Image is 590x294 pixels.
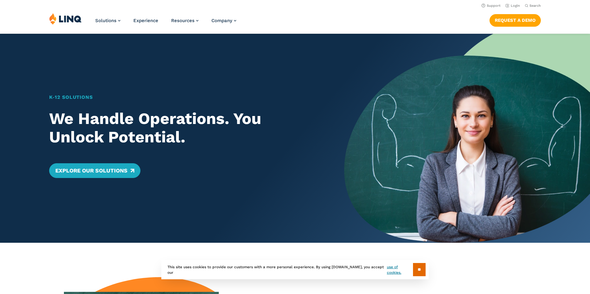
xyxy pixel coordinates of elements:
[95,18,120,23] a: Solutions
[49,163,140,178] a: Explore Our Solutions
[505,4,520,8] a: Login
[49,13,82,25] img: LINQ | K‑12 Software
[171,18,199,23] a: Resources
[95,18,116,23] span: Solutions
[211,18,236,23] a: Company
[133,18,158,23] a: Experience
[387,264,413,275] a: use of cookies.
[49,110,320,146] h2: We Handle Operations. You Unlock Potential.
[525,3,541,8] button: Open Search Bar
[490,14,541,26] a: Request a Demo
[171,18,195,23] span: Resources
[482,4,501,8] a: Support
[490,13,541,26] nav: Button Navigation
[95,13,236,33] nav: Primary Navigation
[211,18,232,23] span: Company
[49,94,320,101] h1: K‑12 Solutions
[344,34,590,243] img: Home Banner
[529,4,541,8] span: Search
[161,260,429,279] div: This site uses cookies to provide our customers with a more personal experience. By using [DOMAIN...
